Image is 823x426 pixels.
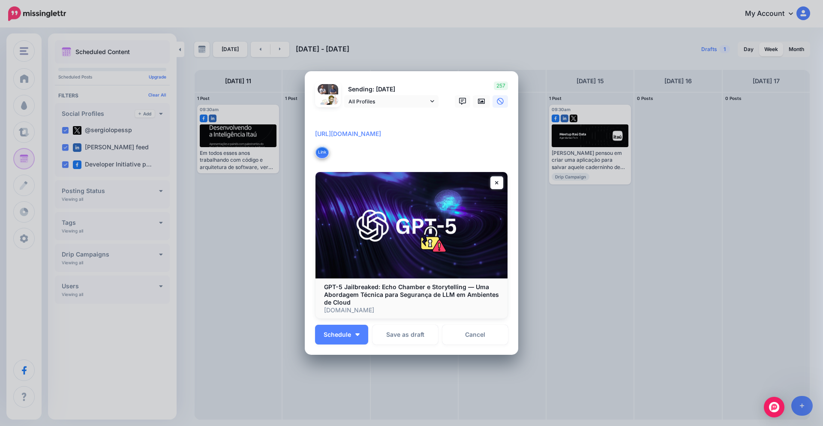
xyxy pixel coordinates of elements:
[315,368,342,388] a: Increment Hour
[494,82,508,90] span: 257
[324,306,499,314] p: [DOMAIN_NAME]
[315,146,329,159] button: Link
[317,390,340,413] span: Pick Hour
[372,325,438,344] button: Save as draft
[324,332,351,338] span: Schedule
[384,389,508,409] p: All unsent social profiles for this post will use this new time.
[328,84,338,94] img: 404938064_7577128425634114_8114752557348925942_n-bsa142071.jpg
[442,325,508,344] a: Cancel
[342,389,345,414] td: :
[384,365,508,385] p: Set a time from the left if you'd like to send this post at a specific time.
[344,95,439,108] a: All Profiles
[324,283,499,306] b: GPT-5 Jailbreaked: Echo Chamber e Storytelling — Uma Abordagem Técnica para Segurança de LLM em A...
[355,333,360,336] img: arrow-down-white.png
[346,368,372,388] a: Increment Minute
[764,397,784,417] div: Open Intercom Messenger
[318,84,328,94] img: 1745356928895-67863.png
[315,325,368,344] button: Schedule
[344,85,439,94] p: Sending: [DATE]
[315,172,508,279] img: GPT-5 Jailbreaked: Echo Chamber e Storytelling — Uma Abordagem Técnica para Segurança de LLM em A...
[318,94,338,115] img: QppGEvPG-82148.jpg
[348,390,371,413] span: Pick Minute
[348,97,428,106] span: All Profiles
